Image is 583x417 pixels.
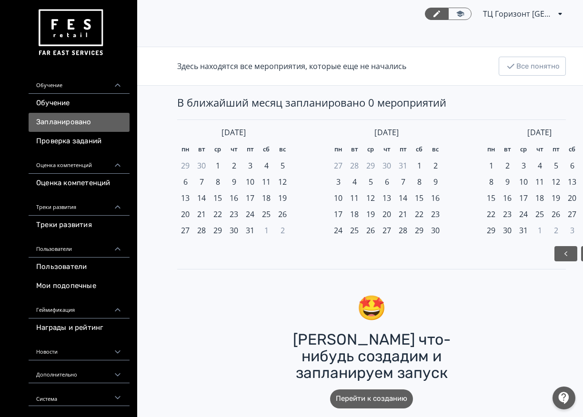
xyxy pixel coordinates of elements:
[330,389,413,408] button: Перейти к созданию
[415,208,423,220] span: 22
[568,208,576,220] span: 27
[281,225,285,236] span: 2
[367,145,374,154] span: ср
[553,145,560,154] span: пт
[366,208,375,220] span: 19
[399,208,407,220] span: 21
[177,60,406,72] div: Здесь находятся все мероприятия, которые еще не начались
[417,176,422,188] span: 8
[487,145,495,154] span: пн
[369,176,373,188] span: 5
[29,94,130,113] a: Обучение
[570,160,574,171] span: 6
[350,192,359,204] span: 11
[230,225,238,236] span: 30
[431,225,440,236] span: 30
[246,208,254,220] span: 24
[552,176,560,188] span: 12
[197,192,206,204] span: 14
[334,208,342,220] span: 17
[415,192,423,204] span: 15
[505,160,510,171] span: 2
[263,145,270,154] span: сб
[383,145,391,154] span: чт
[489,160,493,171] span: 1
[197,208,206,220] span: 21
[262,176,271,188] span: 11
[181,208,190,220] span: 20
[231,145,238,154] span: чт
[554,225,558,236] span: 2
[246,225,254,236] span: 31
[519,192,528,204] span: 17
[522,160,526,171] span: 3
[431,192,440,204] span: 16
[519,208,528,220] span: 24
[433,160,438,171] span: 2
[29,216,130,235] a: Треки развития
[535,176,544,188] span: 11
[350,225,359,236] span: 25
[246,176,254,188] span: 10
[351,145,358,154] span: вт
[487,192,495,204] span: 15
[382,160,391,171] span: 30
[336,176,341,188] span: 3
[198,145,205,154] span: вт
[433,176,438,188] span: 9
[264,225,269,236] span: 1
[399,225,407,236] span: 28
[399,192,407,204] span: 14
[29,258,130,277] a: Пользователи
[29,296,130,318] div: Геймификация
[29,383,130,406] div: Система
[487,208,495,220] span: 22
[382,192,391,204] span: 13
[232,176,236,188] span: 9
[568,192,576,204] span: 20
[197,225,206,236] span: 28
[499,57,566,76] button: Все понятно
[278,192,287,204] span: 19
[570,225,574,236] span: 3
[177,95,566,110] div: В ближайший месяц запланировано 0 мероприятий
[569,145,575,154] span: сб
[181,160,190,171] span: 29
[520,145,527,154] span: ср
[334,192,342,204] span: 10
[400,145,407,154] span: пт
[350,208,359,220] span: 18
[181,225,190,236] span: 27
[552,208,560,220] span: 26
[538,225,542,236] span: 1
[29,71,130,94] div: Обучение
[264,160,269,171] span: 4
[181,192,190,204] span: 13
[278,176,287,188] span: 12
[519,225,528,236] span: 31
[281,160,285,171] span: 5
[352,176,357,188] span: 4
[29,318,130,338] a: Награды и рейтинг
[213,208,222,220] span: 22
[350,160,359,171] span: 28
[399,160,407,171] span: 31
[552,192,560,204] span: 19
[415,225,423,236] span: 29
[401,176,405,188] span: 7
[431,208,440,220] span: 23
[29,113,130,132] a: Запланировано
[29,151,130,174] div: Оценка компетенций
[385,176,389,188] span: 6
[366,192,375,204] span: 12
[519,176,528,188] span: 10
[366,160,375,171] span: 29
[382,225,391,236] span: 27
[177,128,291,138] div: [DATE]
[262,208,271,220] span: 25
[29,132,130,151] a: Проверка заданий
[487,225,495,236] span: 29
[416,145,422,154] span: сб
[213,225,222,236] span: 29
[262,192,271,204] span: 18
